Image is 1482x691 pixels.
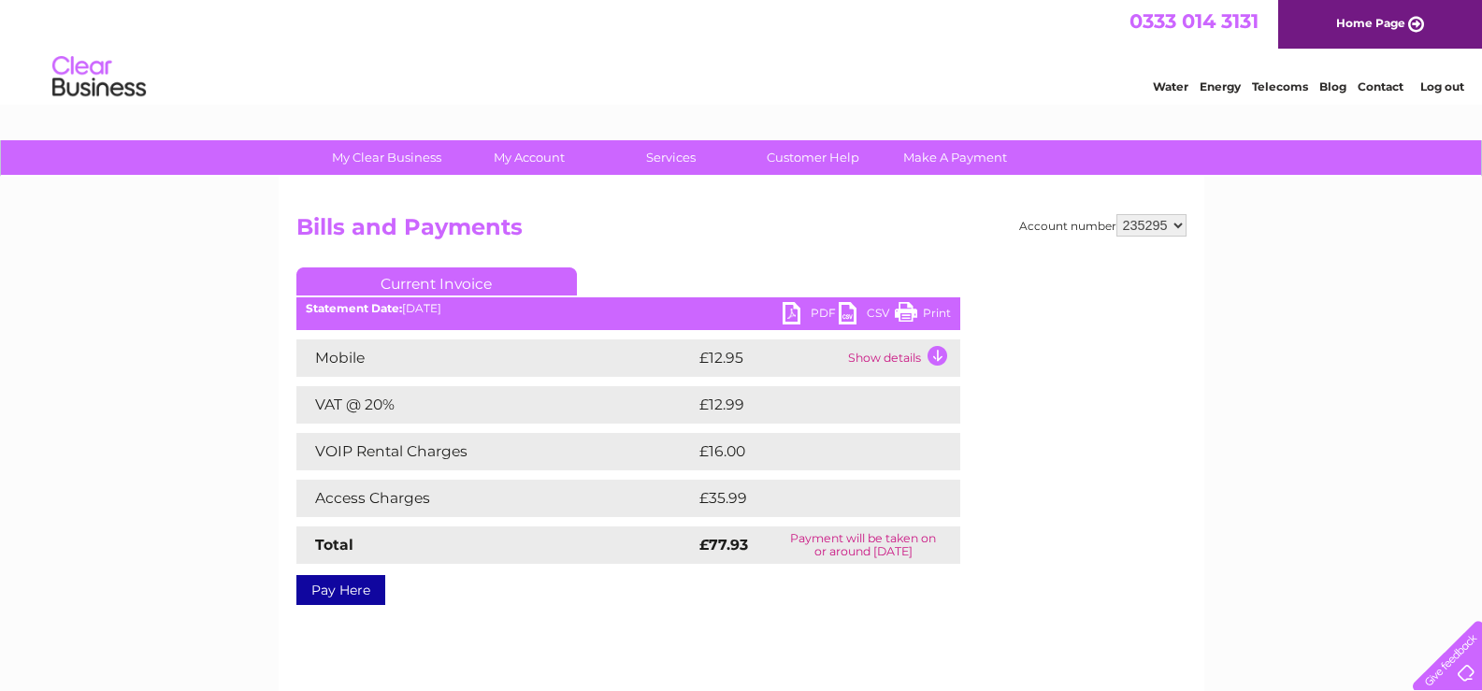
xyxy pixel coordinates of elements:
div: Clear Business is a trading name of Verastar Limited (registered in [GEOGRAPHIC_DATA] No. 3667643... [300,10,1184,91]
td: Show details [843,339,960,377]
td: VOIP Rental Charges [296,433,695,470]
a: Make A Payment [878,140,1032,175]
td: £12.95 [695,339,843,377]
a: CSV [839,302,895,329]
strong: £77.93 [699,536,748,554]
td: Mobile [296,339,695,377]
b: Statement Date: [306,301,402,315]
td: £16.00 [695,433,922,470]
a: My Clear Business [309,140,464,175]
a: Pay Here [296,575,385,605]
td: £12.99 [695,386,921,424]
img: logo.png [51,49,147,106]
a: Energy [1200,79,1241,94]
td: VAT @ 20% [296,386,695,424]
a: Water [1153,79,1188,94]
a: Customer Help [736,140,890,175]
td: Access Charges [296,480,695,517]
a: Contact [1358,79,1403,94]
h2: Bills and Payments [296,214,1187,250]
a: 0333 014 3131 [1129,9,1259,33]
a: PDF [783,302,839,329]
a: Services [594,140,748,175]
td: Payment will be taken on or around [DATE] [767,526,960,564]
a: Current Invoice [296,267,577,295]
td: £35.99 [695,480,923,517]
a: Blog [1319,79,1346,94]
div: Account number [1019,214,1187,237]
div: [DATE] [296,302,960,315]
a: Log out [1420,79,1464,94]
a: Print [895,302,951,329]
a: My Account [452,140,606,175]
a: Telecoms [1252,79,1308,94]
strong: Total [315,536,353,554]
